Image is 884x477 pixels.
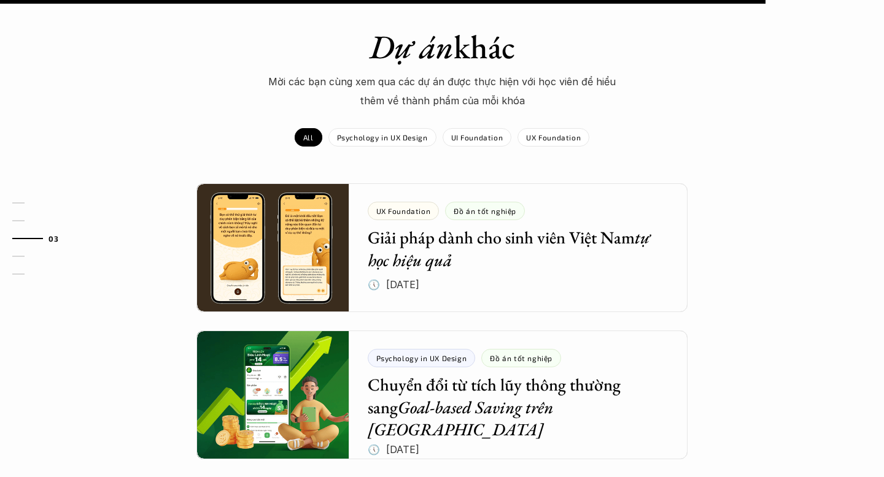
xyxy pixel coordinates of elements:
[12,231,71,246] a: 03
[258,72,626,110] p: Mời các bạn cùng xem qua các dự án được thực hiện với học viên để hiểu thêm về thành phẩm của mỗi...
[227,27,657,67] h1: khác
[303,133,314,142] p: All
[48,234,58,243] strong: 03
[451,133,503,142] p: UI Foundation
[526,133,581,142] p: UX Foundation
[196,330,688,459] a: Psychology in UX DesignĐồ án tốt nghiệpChuyển đổi từ tích lũy thông thường sangGoal-based Saving ...
[196,183,688,312] a: UX FoundationĐồ án tốt nghiệpGiải pháp dành cho sinh viên Việt Namtự học hiệu quả🕔 [DATE]
[337,133,428,142] p: Psychology in UX Design
[370,25,454,68] em: Dự án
